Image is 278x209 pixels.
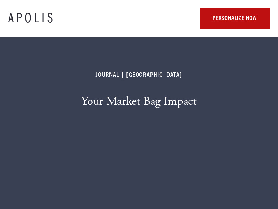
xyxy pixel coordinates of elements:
a: APOLIS [8,11,56,25]
h1: Your Market Bag Impact [81,94,196,108]
a: personalize now [200,8,270,29]
h6: Journal | [GEOGRAPHIC_DATA] [96,71,182,79]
